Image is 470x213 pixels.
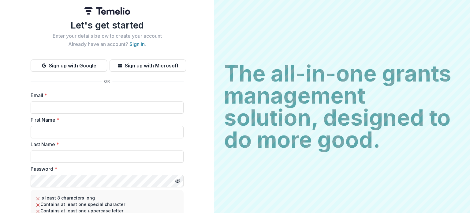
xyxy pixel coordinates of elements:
[31,141,180,148] label: Last Name
[110,59,186,72] button: Sign up with Microsoft
[31,41,184,47] h2: Already have an account? .
[31,33,184,39] h2: Enter your details below to create your account
[31,20,184,31] h1: Let's get started
[84,7,130,15] img: Temelio
[31,165,180,173] label: Password
[129,41,145,47] a: Sign in
[35,195,179,201] li: Is least 8 characters long
[31,92,180,99] label: Email
[31,116,180,124] label: First Name
[35,201,179,207] li: Contains at least one special character
[173,176,182,186] button: Toggle password visibility
[31,59,107,72] button: Sign up with Google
